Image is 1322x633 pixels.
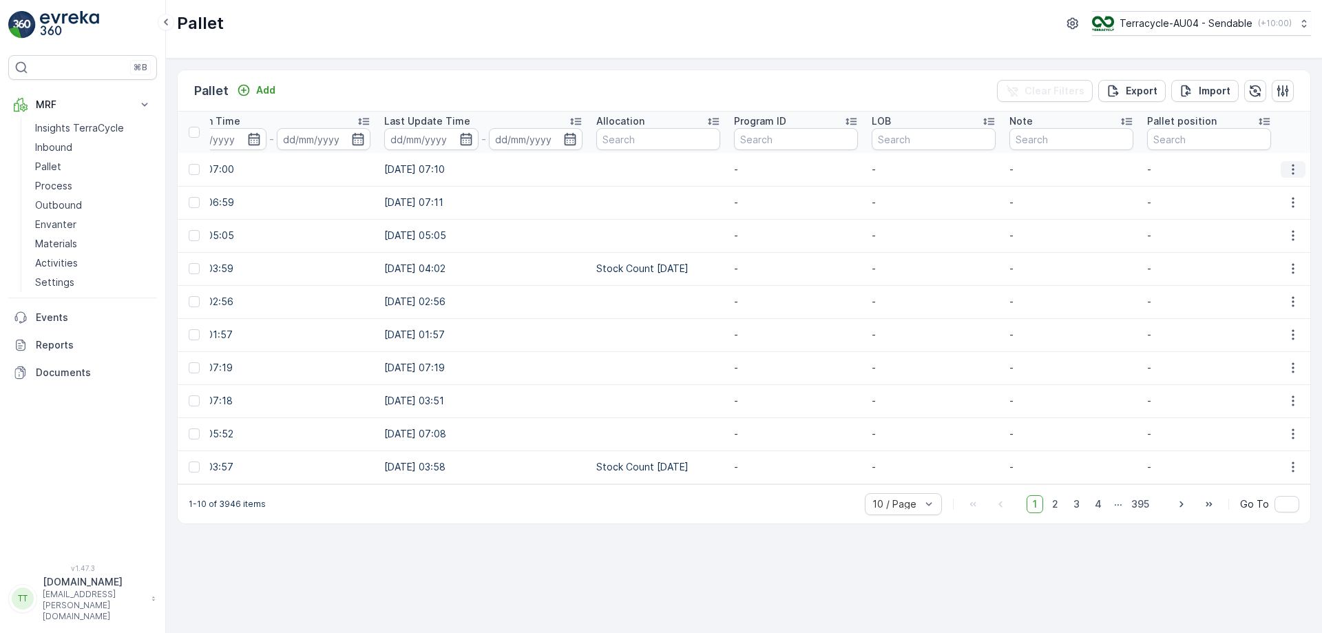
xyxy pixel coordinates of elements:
p: Process [35,179,72,193]
img: logo_light-DOdMpM7g.png [40,11,99,39]
button: Terracycle-AU04 - Sendable(+10:00) [1092,11,1311,36]
p: Clear Filters [1025,84,1084,98]
td: - [1003,450,1140,484]
td: - [727,318,865,351]
div: TT [12,588,34,610]
p: Inbound [35,141,72,154]
p: - [481,131,486,147]
td: [DATE] 02:56 [165,285,377,318]
td: - [865,417,1003,450]
span: 1 [1027,495,1043,513]
td: - [1140,450,1278,484]
td: - [1140,252,1278,285]
td: - [865,351,1003,384]
p: Pallet [177,12,224,34]
p: 1-10 of 3946 items [189,499,266,510]
a: Events [8,304,157,331]
p: Program ID [734,114,786,128]
td: - [1003,153,1140,186]
div: Toggle Row Selected [189,296,200,307]
td: [DATE] 05:52 [165,417,377,450]
td: - [727,351,865,384]
td: - [1140,318,1278,351]
td: - [865,285,1003,318]
td: - [1003,351,1140,384]
td: - [865,153,1003,186]
td: - [1003,384,1140,417]
p: Insights TerraCycle [35,121,124,135]
p: ⌘B [134,62,147,73]
td: - [1003,219,1140,252]
div: Toggle Row Selected [189,461,200,473]
div: Toggle Row Selected [189,263,200,274]
button: TT[DOMAIN_NAME][EMAIL_ADDRESS][PERSON_NAME][DOMAIN_NAME] [8,575,157,622]
td: - [1140,219,1278,252]
a: Envanter [30,215,157,234]
p: ( +10:00 ) [1258,18,1292,29]
span: v 1.47.3 [8,564,157,572]
td: - [727,417,865,450]
p: Envanter [35,218,76,231]
img: terracycle_logo.png [1092,16,1114,31]
p: Pallet [35,160,61,174]
button: MRF [8,91,157,118]
div: Toggle Row Selected [189,329,200,340]
a: Inbound [30,138,157,157]
a: Process [30,176,157,196]
a: Documents [8,359,157,386]
a: Insights TerraCycle [30,118,157,138]
td: [DATE] 07:19 [165,351,377,384]
td: - [1003,417,1140,450]
td: - [727,252,865,285]
p: [EMAIL_ADDRESS][PERSON_NAME][DOMAIN_NAME] [43,589,145,622]
td: [DATE] 05:05 [377,219,589,252]
a: Settings [30,273,157,292]
span: Go To [1240,497,1269,511]
input: Search [1147,128,1271,150]
a: Outbound [30,196,157,215]
td: [DATE] 03:57 [165,450,377,484]
p: Export [1126,84,1157,98]
td: [DATE] 04:02 [377,252,589,285]
td: [DATE] 07:19 [377,351,589,384]
input: dd/mm/yyyy [384,128,479,150]
p: Activities [35,256,78,270]
a: Pallet [30,157,157,176]
td: [DATE] 03:51 [377,384,589,417]
button: Clear Filters [997,80,1093,102]
button: Import [1171,80,1239,102]
span: 395 [1125,495,1155,513]
td: - [1003,252,1140,285]
button: Export [1098,80,1166,102]
td: - [727,153,865,186]
img: logo [8,11,36,39]
p: Add [256,83,275,97]
td: - [865,318,1003,351]
p: Pallet [194,81,229,101]
td: - [865,450,1003,484]
td: - [1140,186,1278,219]
a: Materials [30,234,157,253]
p: Pallet position [1147,114,1217,128]
td: [DATE] 01:57 [377,318,589,351]
td: [DATE] 02:56 [377,285,589,318]
td: [DATE] 03:58 [377,450,589,484]
td: - [1140,351,1278,384]
td: - [865,219,1003,252]
input: dd/mm/yyyy [489,128,583,150]
div: Toggle Row Selected [189,395,200,406]
p: Import [1199,84,1230,98]
td: - [865,186,1003,219]
p: MRF [36,98,129,112]
td: - [1140,417,1278,450]
td: - [727,186,865,219]
p: Settings [35,276,74,289]
p: Documents [36,366,151,380]
p: Materials [35,237,77,251]
td: - [727,285,865,318]
p: ... [1114,495,1122,513]
td: - [1003,186,1140,219]
p: Outbound [35,198,82,212]
td: [DATE] 07:08 [377,417,589,450]
td: [DATE] 05:05 [165,219,377,252]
